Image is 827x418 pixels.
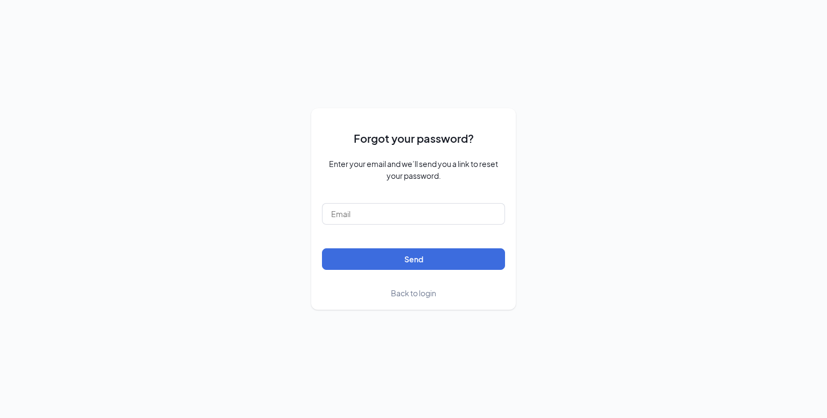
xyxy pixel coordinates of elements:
[391,288,436,298] span: Back to login
[354,130,474,147] span: Forgot your password?
[391,287,436,299] a: Back to login
[322,203,505,225] input: Email
[322,158,505,182] span: Enter your email and we’ll send you a link to reset your password.
[322,248,505,270] button: Send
